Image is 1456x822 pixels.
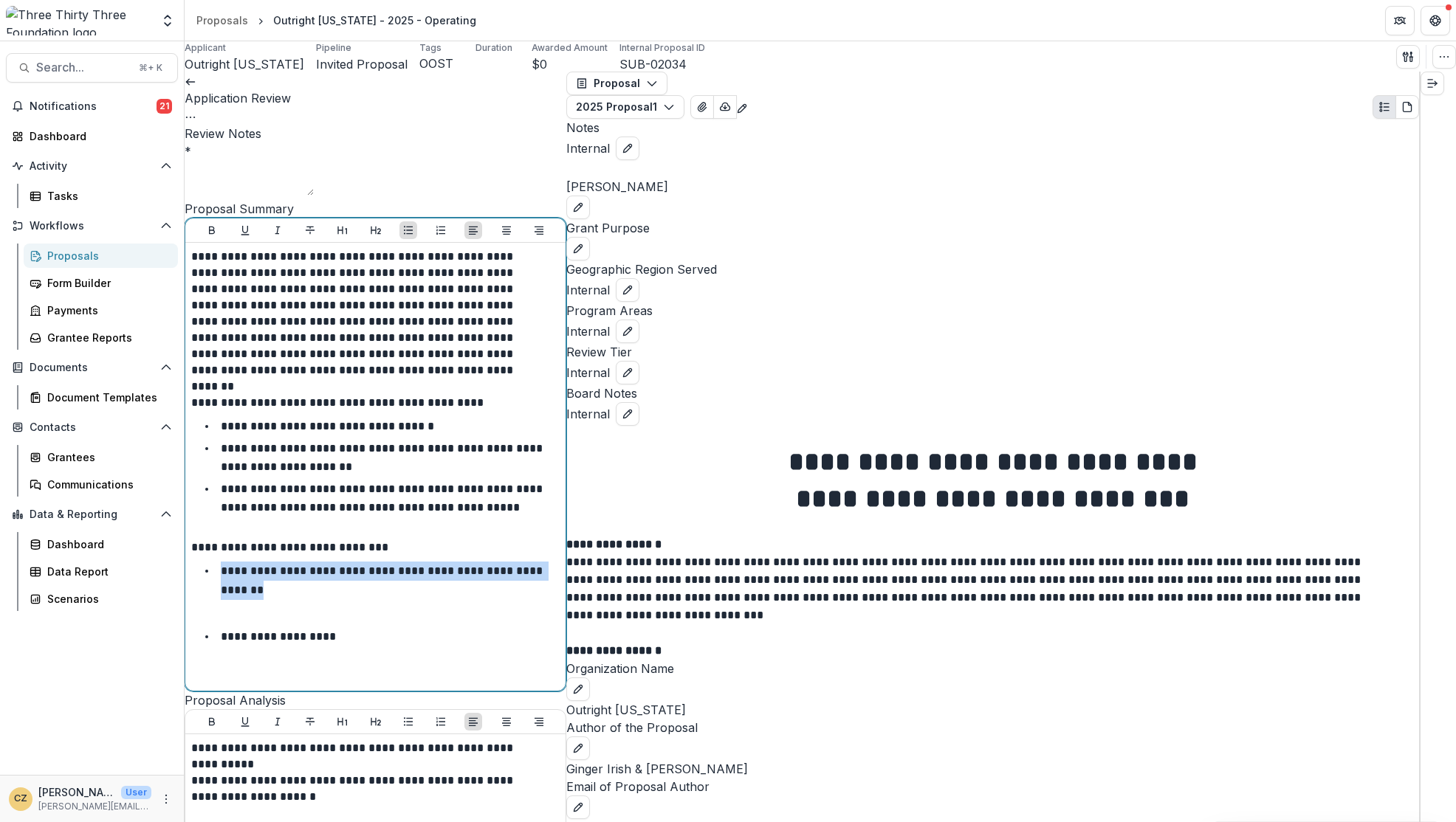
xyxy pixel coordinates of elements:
button: Align Right [530,713,548,731]
button: Notifications21 [6,94,178,118]
span: Notifications [30,100,157,113]
div: Document Templates [47,390,166,405]
p: Ginger Irish & [PERSON_NAME] [566,760,1419,778]
p: Internal Proposal ID [619,41,705,55]
button: More [157,790,175,808]
button: Align Left [464,713,482,731]
p: Author of the Proposal [566,719,1419,736]
a: Document Templates [24,385,178,410]
p: [PERSON_NAME][EMAIL_ADDRESS][DOMAIN_NAME] [38,800,151,813]
div: Dashboard [30,128,166,144]
p: Outright [US_STATE] [566,701,1419,719]
button: Proposal [566,72,667,95]
button: edit [616,320,639,343]
button: edit [566,237,590,260]
button: Open Documents [6,356,178,379]
div: Payments [47,303,166,318]
button: edit [566,795,590,819]
div: ⌘ + K [136,60,165,76]
p: Tags [419,41,442,55]
span: Contacts [30,421,154,434]
span: Internal [566,364,610,381]
span: Internal [566,322,610,340]
button: Bullet List [399,221,417,239]
button: Italicize [269,713,286,731]
button: Options [185,107,196,125]
button: edit [616,278,639,302]
p: Proposal Analysis [185,691,566,709]
button: PDF view [1395,95,1419,119]
p: Notes [566,119,1419,137]
div: Communications [47,477,166,492]
div: Proposals [196,13,248,28]
span: Documents [30,362,154,374]
button: edit [616,137,639,160]
button: Open Data & Reporting [6,502,178,526]
button: Open Activity [6,154,178,178]
p: Grant Purpose [566,219,1419,237]
span: Search... [36,61,130,75]
a: Grantees [24,445,178,469]
p: Board Notes [566,384,1419,402]
div: Outright [US_STATE] - 2025 - Operating [273,13,476,28]
p: [PERSON_NAME] [566,178,1419,196]
a: Proposals [190,10,254,31]
button: edit [616,402,639,426]
p: Invited Proposal [316,55,408,73]
p: Duration [475,41,512,55]
h3: Application Review [185,89,566,107]
div: Grantees [47,449,166,465]
p: Email of Proposal Author [566,778,1419,795]
span: Internal [566,405,610,423]
button: Open Contacts [6,415,178,439]
a: Payments [24,298,178,322]
button: Heading 2 [367,713,385,731]
button: Underline [236,221,254,239]
button: Heading 1 [334,713,351,731]
p: SUB-02034 [619,55,687,73]
p: Review Notes [185,125,566,142]
div: Tasks [47,188,166,204]
div: Form Builder [47,275,166,291]
p: [PERSON_NAME] [38,784,115,800]
p: Proposal Summary [185,200,566,218]
button: Heading 1 [334,221,351,239]
button: edit [566,677,590,701]
button: View Attached Files [690,95,714,119]
p: User [121,786,151,799]
a: Grantee Reports [24,325,178,350]
button: Align Right [530,221,548,239]
button: Partners [1385,6,1415,35]
button: Open entity switcher [157,6,178,35]
button: Bullet List [399,713,417,731]
button: Plaintext view [1373,95,1396,119]
button: Ordered List [432,221,450,239]
div: Data Report [47,564,166,579]
p: Organization Name [566,660,1419,677]
a: Outright [US_STATE] [185,55,304,73]
a: Proposals [24,244,178,268]
nav: breadcrumb [190,10,482,31]
button: Bold [203,221,221,239]
div: Dashboard [47,536,166,552]
button: Edit as form [736,95,748,119]
button: Strike [301,221,319,239]
span: Internal [566,281,610,299]
span: Workflows [30,220,154,232]
span: Outright [US_STATE] [185,57,304,72]
button: Search... [6,53,178,83]
img: Three Thirty Three Foundation logo [6,6,151,35]
button: edit [616,361,639,384]
button: Italicize [269,221,286,239]
a: Dashboard [6,124,178,148]
button: Align Left [464,221,482,239]
button: Ordered List [432,713,450,731]
div: Grantee Reports [47,330,166,345]
p: $0 [532,55,547,73]
p: Awarded Amount [532,41,608,55]
p: Geographic Region Served [566,260,1419,278]
span: Internal [566,139,610,157]
button: Underline [236,713,254,731]
a: Communications [24,472,178,497]
p: Applicant [185,41,226,55]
